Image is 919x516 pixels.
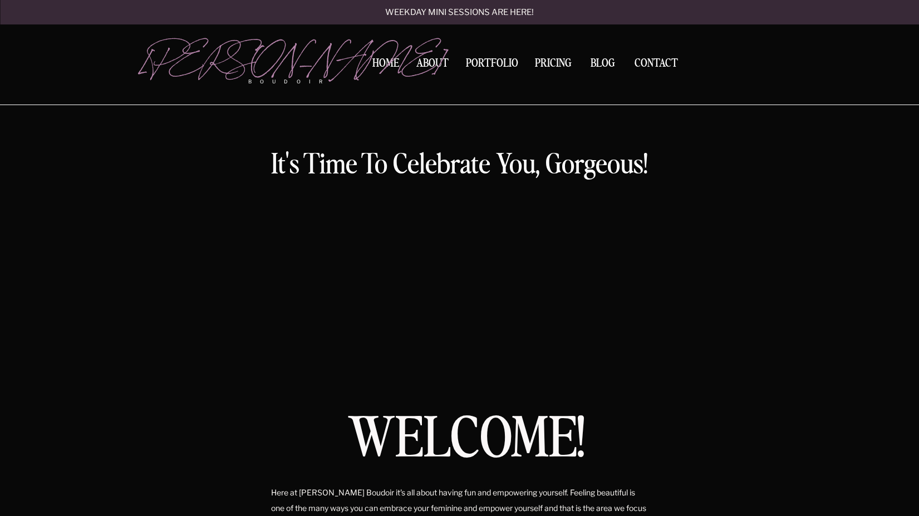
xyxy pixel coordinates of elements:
[532,58,575,73] a: Pricing
[356,8,564,18] a: Weekday mini sessions are here!
[586,58,620,68] a: BLOG
[630,58,682,70] a: Contact
[462,58,522,73] a: Portfolio
[237,148,682,188] h2: It's Time to celebrate you, gorgeous!
[141,39,341,73] a: [PERSON_NAME]
[248,78,341,86] p: boudoir
[320,412,613,470] p: Welcome!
